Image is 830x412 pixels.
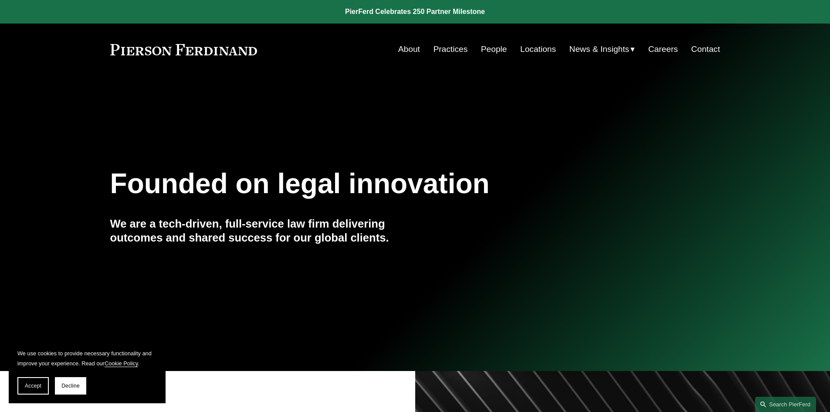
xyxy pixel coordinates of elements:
[648,41,678,58] a: Careers
[755,397,816,412] a: Search this site
[569,41,635,58] a: folder dropdown
[61,383,80,389] span: Decline
[9,340,166,403] section: Cookie banner
[17,348,157,368] p: We use cookies to provide necessary functionality and improve your experience. Read our .
[398,41,420,58] a: About
[25,383,41,389] span: Accept
[520,41,556,58] a: Locations
[433,41,468,58] a: Practices
[105,360,138,367] a: Cookie Policy
[110,217,415,245] h4: We are a tech-driven, full-service law firm delivering outcomes and shared success for our global...
[17,377,49,395] button: Accept
[55,377,86,395] button: Decline
[110,168,619,200] h1: Founded on legal innovation
[481,41,507,58] a: People
[569,42,630,57] span: News & Insights
[691,41,720,58] a: Contact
